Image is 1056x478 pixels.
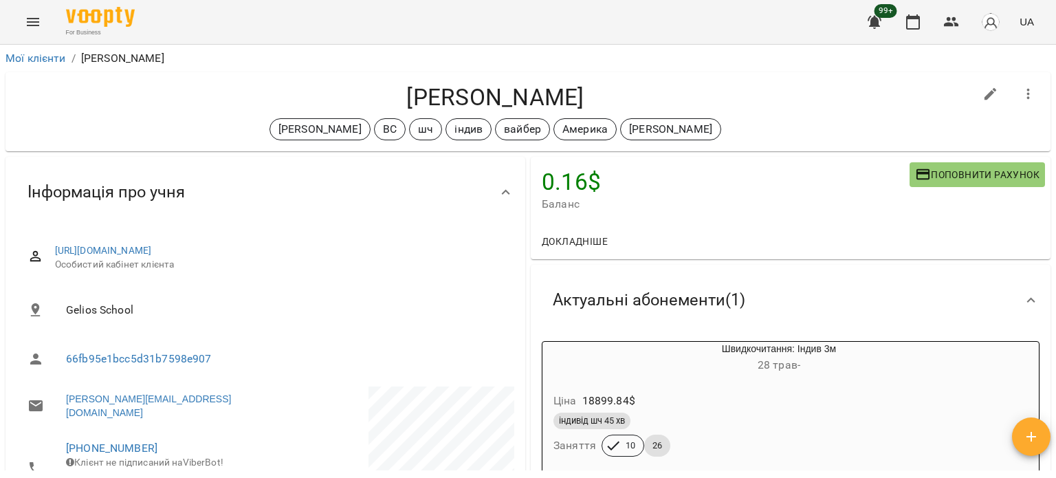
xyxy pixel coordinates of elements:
div: вайбер [495,118,550,140]
h6: Ціна [553,391,577,411]
div: [PERSON_NAME] [269,118,371,140]
button: UA [1014,9,1039,34]
a: [PHONE_NUMBER] [66,442,157,455]
nav: breadcrumb [5,50,1050,67]
a: [PERSON_NAME][EMAIL_ADDRESS][DOMAIN_NAME] [66,392,252,420]
p: [PERSON_NAME] [81,50,164,67]
div: ВС [374,118,406,140]
span: Gelios School [66,302,503,318]
p: шч [418,121,433,138]
div: шч [409,118,442,140]
p: [PERSON_NAME] [278,121,362,138]
span: індивід шч 45 хв [553,415,630,427]
span: 10 [617,439,643,452]
span: Баланс [542,196,910,213]
h4: [PERSON_NAME] [16,83,974,111]
button: Поповнити рахунок [910,162,1045,187]
p: Америка [562,121,608,138]
span: 99+ [874,4,897,18]
p: індив [454,121,483,138]
div: Америка [553,118,617,140]
img: avatar_s.png [981,12,1000,32]
a: [URL][DOMAIN_NAME] [55,245,152,256]
img: Voopty Logo [66,7,135,27]
p: [PERSON_NAME] [629,121,712,138]
span: UA [1020,14,1034,29]
span: 28 трав - [758,358,800,371]
div: Швидкочитання: Індив 3м [542,342,608,375]
div: Інформація про учня [5,157,525,228]
button: Швидкочитання: Індив 3м28 трав- Ціна18899.84$індивід шч 45 хвЗаняття1026 [542,342,949,473]
a: 66fb95e1bcc5d31b7598e907 [66,352,212,365]
a: Мої клієнти [5,52,66,65]
div: Швидкочитання: Індив 3м [608,342,949,375]
h6: Заняття [553,436,596,455]
span: Клієнт не підписаний на ViberBot! [66,457,223,468]
button: Докладніше [536,229,613,254]
span: Поповнити рахунок [915,166,1039,183]
span: Докладніше [542,233,608,250]
li: / [71,50,76,67]
button: Menu [16,6,49,39]
span: For Business [66,28,135,37]
div: [PERSON_NAME] [620,118,721,140]
span: Особистий кабінет клієнта [55,258,503,272]
h4: 0.16 $ [542,168,910,196]
p: 18899.84 $ [582,393,635,409]
div: індив [445,118,492,140]
p: ВС [383,121,397,138]
div: Актуальні абонементи(1) [531,265,1050,336]
span: Інформація про учня [27,182,185,203]
p: вайбер [504,121,541,138]
span: Актуальні абонементи ( 1 ) [553,290,745,311]
span: 26 [644,439,670,452]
